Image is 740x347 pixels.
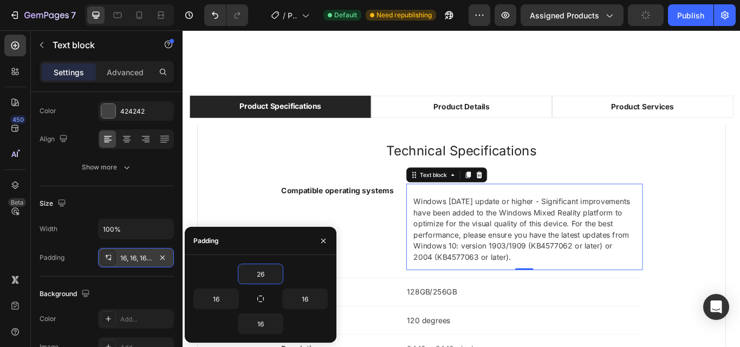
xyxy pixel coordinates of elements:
div: 16, 16, 16, 16 [120,253,152,263]
button: Show more [40,158,174,177]
div: Publish [677,10,704,21]
p: Advanced [107,67,144,78]
div: 450 [10,115,26,124]
div: Open Intercom Messenger [703,294,729,320]
div: Color [40,314,56,324]
div: Padding [193,236,219,246]
input: Auto [194,289,238,309]
span: Product Page - [DATE] 07:42:36 [288,10,297,21]
p: Memory [115,299,251,312]
p: 128GB/256GB [262,299,535,312]
span: / [283,10,285,21]
div: Show more [82,162,132,173]
p: Windows [DATE] update or higher - Significant improvements have been added to the Windows Mixed R... [269,193,528,271]
button: 7 [4,4,81,26]
span: Default [334,10,357,20]
span: Need republishing [377,10,432,20]
p: 120 degrees [262,332,535,345]
p: Field of view [115,332,251,345]
div: Product Details [291,81,359,97]
div: Beta [8,198,26,207]
button: Assigned Products [521,4,624,26]
div: Color [40,106,56,116]
span: Assigned Products [530,10,599,21]
p: Compatible operating systems [115,180,251,193]
div: 424242 [120,107,171,116]
p: Text block [53,38,145,51]
div: Background [40,287,92,302]
button: Publish [668,4,713,26]
input: Auto [99,219,173,239]
div: Undo/Redo [204,4,248,26]
div: Padding [40,253,64,263]
div: Size [40,197,68,211]
div: Text block [274,164,310,174]
p: 7 [71,9,76,22]
input: Auto [283,289,327,309]
input: Auto [238,264,283,284]
div: Product Services [498,81,574,97]
div: Add... [120,315,171,324]
div: Width [40,224,57,234]
p: Technical Specifications [36,129,614,152]
iframe: To enrich screen reader interactions, please activate Accessibility in Grammarly extension settings [183,30,740,347]
input: Auto [238,314,283,333]
div: Align [40,132,70,147]
p: Settings [54,67,84,78]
